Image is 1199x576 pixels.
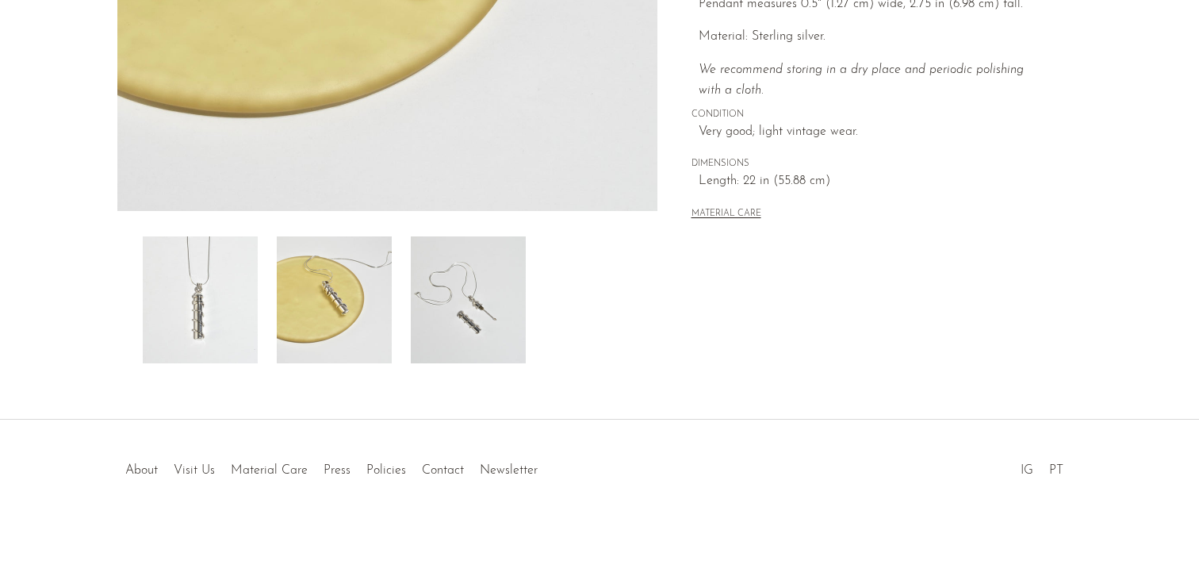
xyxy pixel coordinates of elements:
span: CONDITION [691,108,1048,122]
a: Visit Us [174,464,215,477]
span: Very good; light vintage wear. [699,122,1048,143]
a: Contact [422,464,464,477]
img: Spiral Perfume Pendant Necklace [411,236,526,363]
ul: Quick links [117,451,546,482]
img: Spiral Perfume Pendant Necklace [143,236,258,363]
p: Material: Sterling silver. [699,27,1048,48]
a: Material Care [231,464,308,477]
ul: Social Medias [1013,451,1071,482]
button: MATERIAL CARE [691,209,761,221]
a: About [125,464,158,477]
img: Spiral Perfume Pendant Necklace [277,236,392,363]
a: PT [1049,464,1063,477]
span: DIMENSIONS [691,157,1048,171]
a: Press [324,464,351,477]
i: We recommend storing in a dry place and periodic polishing with a cloth. [699,63,1024,97]
a: IG [1021,464,1033,477]
span: Length: 22 in (55.88 cm) [699,171,1048,192]
a: Policies [366,464,406,477]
